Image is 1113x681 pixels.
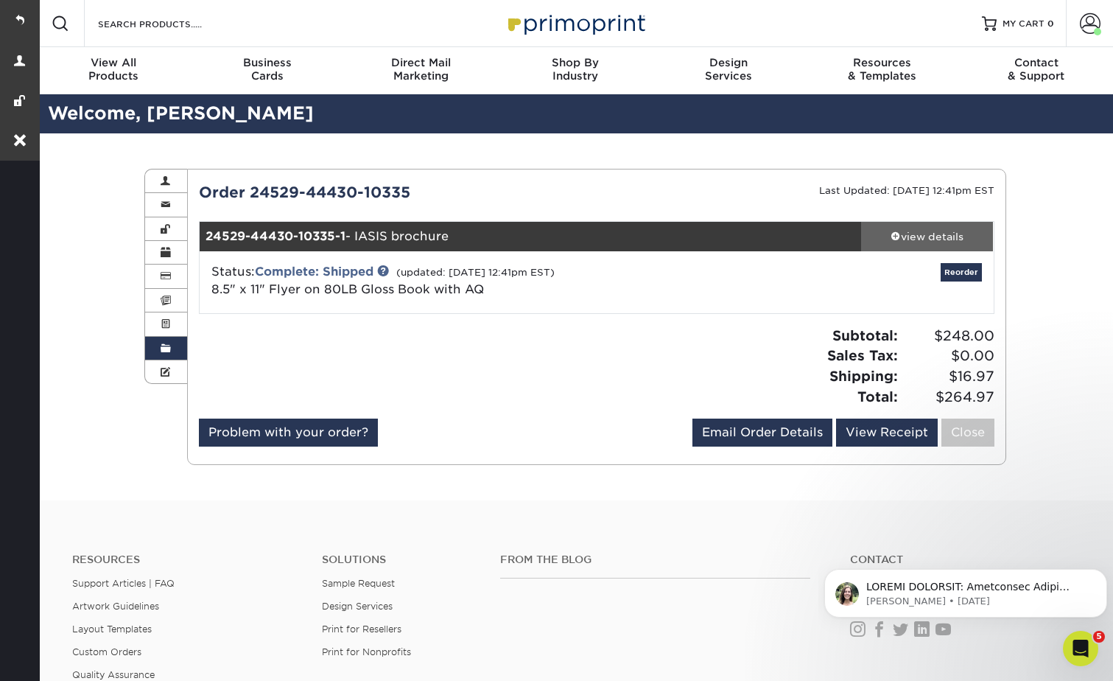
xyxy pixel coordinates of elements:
[500,553,810,566] h4: From the Blog
[344,56,498,83] div: Marketing
[37,56,191,69] span: View All
[37,56,191,83] div: Products
[72,646,141,657] a: Custom Orders
[829,368,898,384] strong: Shipping:
[1047,18,1054,29] span: 0
[344,47,498,94] a: Direct MailMarketing
[652,56,806,83] div: Services
[322,601,393,612] a: Design Services
[902,326,994,346] span: $248.00
[322,624,401,635] a: Print for Resellers
[322,578,395,589] a: Sample Request
[72,578,175,589] a: Support Articles | FAQ
[498,47,652,94] a: Shop ByIndustry
[72,624,152,635] a: Layout Templates
[72,601,159,612] a: Artwork Guidelines
[255,265,373,279] a: Complete: Shipped
[861,229,994,244] div: view details
[652,56,806,69] span: Design
[72,669,155,680] a: Quality Assurance
[498,56,652,69] span: Shop By
[200,263,728,298] div: Status:
[861,222,994,251] a: view details
[902,387,994,408] span: $264.97
[652,47,806,94] a: DesignServices
[96,15,240,32] input: SEARCH PRODUCTS.....
[188,181,597,203] div: Order 24529-44430-10335
[692,419,832,447] a: Email Order Details
[37,100,1113,128] h2: Welcome, [PERSON_NAME]
[211,282,484,296] a: 8.5" x 11" Flyer on 80LB Gloss Book with AQ
[1063,631,1098,666] iframe: Intercom live chat
[832,327,898,343] strong: Subtotal:
[206,229,345,243] strong: 24529-44430-10335-1
[959,56,1113,83] div: & Support
[396,267,555,278] small: (updated: [DATE] 12:41pm EST)
[806,56,960,83] div: & Templates
[502,7,649,39] img: Primoprint
[941,419,994,447] a: Close
[836,419,938,447] a: View Receipt
[959,47,1113,94] a: Contact& Support
[37,47,191,94] a: View AllProducts
[827,347,898,363] strong: Sales Tax:
[498,56,652,83] div: Industry
[902,366,994,387] span: $16.97
[806,47,960,94] a: Resources& Templates
[191,56,345,69] span: Business
[857,388,898,405] strong: Total:
[902,346,994,366] span: $0.00
[806,56,960,69] span: Resources
[191,47,345,94] a: BusinessCards
[1093,631,1105,643] span: 5
[199,419,378,447] a: Problem with your order?
[819,185,994,196] small: Last Updated: [DATE] 12:41pm EST
[818,538,1113,641] iframe: Intercom notifications message
[1003,18,1044,30] span: MY CART
[72,553,300,566] h4: Resources
[322,553,478,566] h4: Solutions
[941,263,982,282] a: Reorder
[322,646,411,657] a: Print for Nonprofits
[191,56,345,83] div: Cards
[344,56,498,69] span: Direct Mail
[200,222,861,251] div: - IASIS brochure
[959,56,1113,69] span: Contact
